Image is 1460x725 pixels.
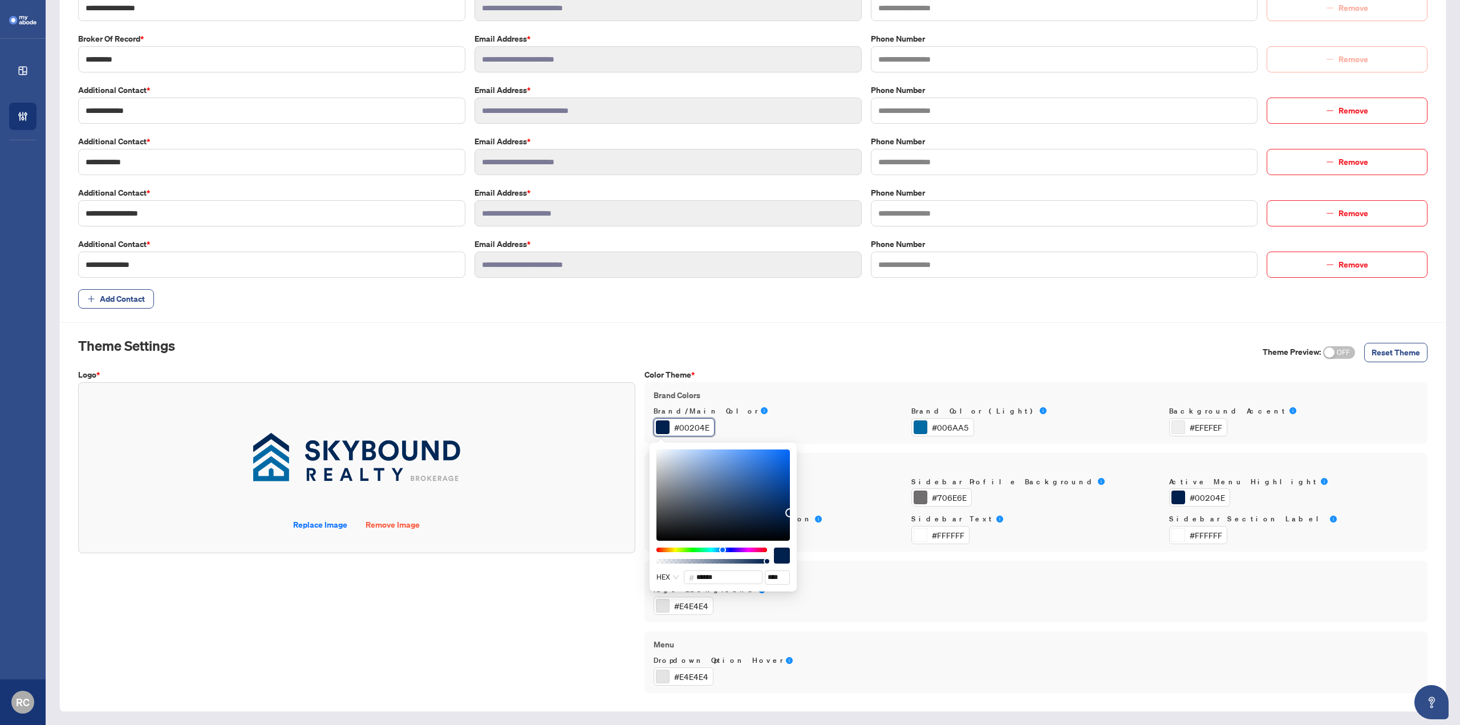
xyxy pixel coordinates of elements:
[356,515,429,534] button: Remove Image
[474,238,862,250] label: Email Address
[1326,261,1334,269] span: minus
[654,568,1418,580] label: Layout
[1339,204,1368,222] span: Remove
[1190,529,1222,541] div: #FFFFFF
[1289,407,1296,414] span: info-circle
[78,33,465,45] label: Broker of Record
[1267,252,1427,278] button: Remove
[1169,477,1418,488] label: Active Menu Highlight
[1169,514,1418,525] label: Sidebar Section Label
[474,135,862,148] label: Email Address
[78,84,465,96] label: Additional Contact
[932,421,969,434] div: #006AA5
[644,368,1427,381] label: Color Theme
[1339,256,1368,274] span: Remove
[654,638,1418,651] label: Menu
[78,337,175,355] h2: Theme Settings
[1263,346,1321,358] label: Theme Preview:
[932,529,964,541] div: #FFFFFF
[78,135,465,148] label: Additional Contact
[654,460,1418,472] label: Sidebar & Mobile Header
[871,187,1258,199] label: Phone Number
[78,368,635,381] label: Logo
[87,295,95,303] span: plus
[1364,343,1427,362] button: Reset Theme
[932,491,967,504] div: #706E6E
[1267,200,1427,226] button: Remove
[100,290,145,308] span: Add Contact
[78,238,465,250] label: Additional Contact
[871,33,1258,45] label: Phone Number
[474,33,862,45] label: Email Address
[1339,153,1368,171] span: Remove
[1169,406,1418,417] label: Background Accent
[1326,158,1334,166] span: minus
[220,401,493,515] img: thumbnail-img
[1267,98,1427,124] button: Remove
[78,289,154,309] button: Add Contact
[996,516,1003,523] span: info-circle
[78,187,465,199] label: Additional Contact
[9,16,36,25] img: logo
[1414,685,1449,719] button: Open asap
[1040,407,1047,414] span: info-circle
[761,407,768,414] span: info-circle
[366,516,420,534] span: Remove Image
[871,84,1258,96] label: Phone Number
[674,421,709,434] div: #00204E
[911,477,1160,488] label: Sidebar Profile Background
[474,187,862,199] label: Email Address
[1190,491,1225,504] div: #00204E
[815,516,822,523] span: info-circle
[1267,46,1427,72] button: Remove
[284,515,356,534] button: Replace Image
[1326,209,1334,217] span: minus
[1326,107,1334,115] span: minus
[911,514,1160,525] label: Sidebar Text
[654,655,902,666] label: Dropdown Option Hover
[16,694,30,710] span: RC
[654,389,1418,402] label: Brand Colors
[871,135,1258,148] label: Phone Number
[656,570,679,584] span: HEX
[1098,478,1105,485] span: info-circle
[786,657,793,664] span: info-circle
[871,238,1258,250] label: Phone Number
[674,670,708,683] div: #E4E4E4
[1339,102,1368,120] span: Remove
[1372,343,1420,362] span: Reset Theme
[293,516,347,534] span: Replace Image
[1330,516,1337,523] span: info-circle
[689,571,694,584] span: #
[474,84,862,96] label: Email Address
[674,600,708,612] div: #E4E4E4
[1267,149,1427,175] button: Remove
[1190,421,1222,434] div: #EFEFEF
[654,406,902,417] label: Brand/Main Color
[1321,478,1328,485] span: info-circle
[911,406,1160,417] label: Brand Color (Light)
